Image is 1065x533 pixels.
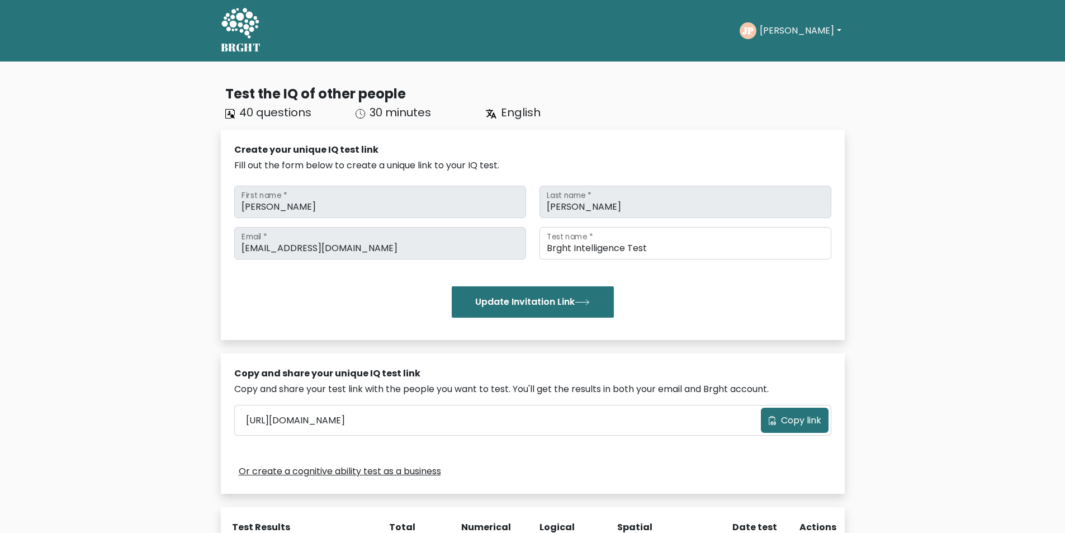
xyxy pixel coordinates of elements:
span: Copy link [781,414,821,427]
input: First name [234,186,526,218]
div: Test the IQ of other people [225,84,845,104]
a: Or create a cognitive ability test as a business [239,465,441,478]
span: English [501,105,541,120]
button: [PERSON_NAME] [756,23,844,38]
input: Last name [539,186,831,218]
span: 40 questions [239,105,311,120]
h5: BRGHT [221,41,261,54]
div: Copy and share your unique IQ test link [234,367,831,380]
span: 30 minutes [370,105,431,120]
div: Fill out the form below to create a unique link to your IQ test. [234,159,831,172]
div: Copy and share your test link with the people you want to test. You'll get the results in both yo... [234,383,831,396]
text: JP [742,24,754,37]
div: Create your unique IQ test link [234,143,831,157]
button: Copy link [761,408,829,433]
input: Test name [539,227,831,260]
button: Update Invitation Link [452,286,614,318]
input: Email [234,227,526,260]
a: BRGHT [221,4,261,57]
